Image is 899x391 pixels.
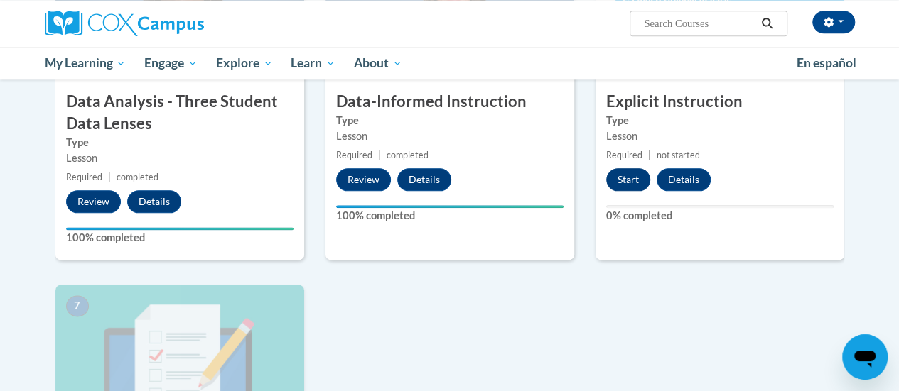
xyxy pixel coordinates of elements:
label: 0% completed [606,208,834,224]
label: Type [606,113,834,128]
span: | [108,172,111,182]
div: Main menu [34,47,866,79]
button: Review [66,190,121,213]
input: Search Courses [642,15,756,32]
img: Cox Campus [45,11,204,36]
button: Review [336,168,391,191]
label: Type [66,135,294,150]
a: En español [787,48,866,78]
div: Your progress [66,227,294,230]
div: Lesson [606,128,834,144]
span: Learn [291,55,335,72]
a: My Learning [36,47,136,79]
a: Cox Campus [45,11,301,36]
span: Explore [216,55,273,72]
span: 7 [66,295,89,316]
button: Start [606,168,650,191]
span: | [648,150,651,160]
a: Explore [207,47,282,79]
span: completed [387,150,429,160]
span: completed [117,172,158,182]
div: Lesson [336,128,564,144]
h3: Data-Informed Instruction [325,91,574,113]
a: Engage [135,47,207,79]
button: Search [756,15,777,32]
button: Details [127,190,181,213]
span: Required [336,150,372,160]
iframe: Button to launch messaging window [842,334,888,380]
span: Engage [144,55,198,72]
span: Required [66,172,102,182]
h3: Explicit Instruction [596,91,844,113]
span: not started [657,150,700,160]
label: 100% completed [66,230,294,246]
a: About [345,47,411,79]
a: Learn [281,47,345,79]
button: Details [397,168,451,191]
span: My Learning [44,55,126,72]
button: Details [657,168,711,191]
button: Account Settings [812,11,855,33]
label: 100% completed [336,208,564,224]
span: About [354,55,402,72]
h3: Data Analysis - Three Student Data Lenses [55,91,304,135]
span: | [378,150,381,160]
div: Lesson [66,150,294,166]
div: Your progress [336,205,564,208]
span: Required [606,150,642,160]
span: En español [797,55,856,70]
label: Type [336,113,564,128]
